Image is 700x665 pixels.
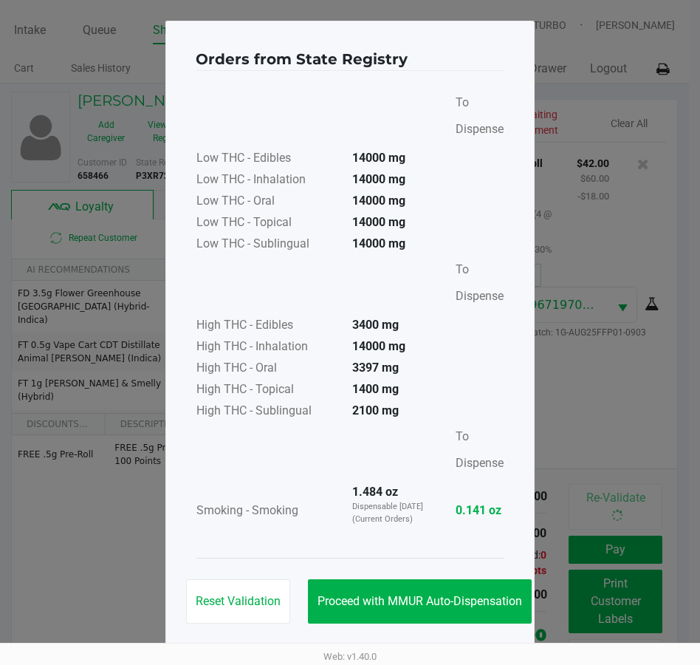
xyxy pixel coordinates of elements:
span: Reset Validation [196,594,281,608]
td: High THC - Sublingual [196,401,340,423]
button: Proceed with MMUR Auto-Dispensation [308,579,532,624]
strong: 14000 mg [352,151,405,165]
td: To Dispense [444,423,504,482]
td: High THC - Inhalation [196,337,340,358]
td: Low THC - Edibles [196,149,340,170]
span: Proceed with MMUR Auto-Dispensation [318,594,522,608]
td: Low THC - Oral [196,191,340,213]
td: High THC - Edibles [196,316,340,337]
strong: 14000 mg [352,215,405,229]
td: High THC - Oral [196,358,340,380]
strong: 3400 mg [352,318,399,332]
td: Smoking - Smoking [196,482,340,540]
strong: 14000 mg [352,339,405,353]
strong: 2100 mg [352,403,399,417]
p: Dispensable [DATE] (Current Orders) [352,501,430,525]
td: High THC - Topical [196,380,340,401]
td: To Dispense [444,89,504,149]
h4: Orders from State Registry [196,48,408,70]
td: To Dispense [444,256,504,316]
strong: 1.484 oz [352,485,398,499]
td: Low THC - Sublingual [196,234,340,256]
strong: 14000 mg [352,172,405,186]
strong: 0.141 oz [456,502,504,519]
span: Web: v1.40.0 [323,651,377,662]
strong: 1400 mg [352,382,399,396]
td: Low THC - Inhalation [196,170,340,191]
strong: 14000 mg [352,194,405,208]
td: Low THC - Topical [196,213,340,234]
button: Reset Validation [186,579,290,624]
strong: 3397 mg [352,361,399,375]
strong: 14000 mg [352,236,405,250]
